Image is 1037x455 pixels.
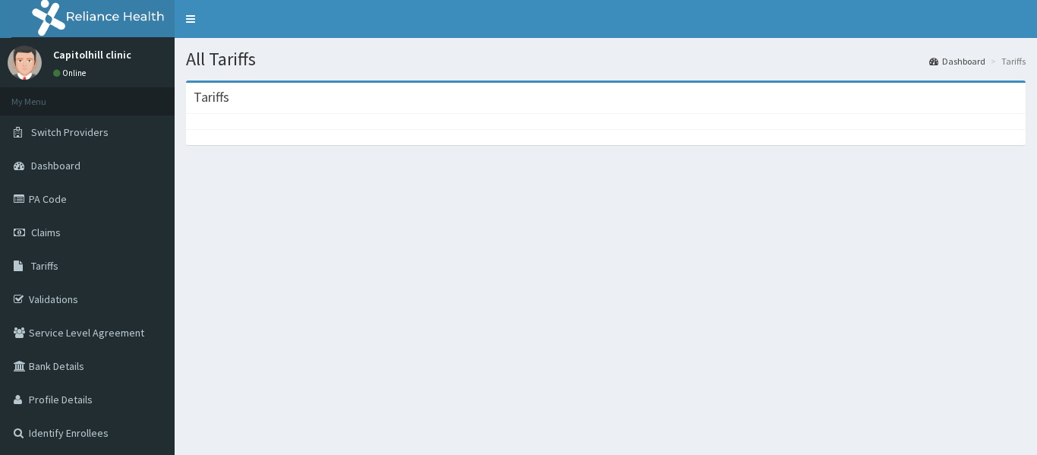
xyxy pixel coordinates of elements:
[987,55,1026,68] li: Tariffs
[194,90,229,104] h3: Tariffs
[31,159,80,172] span: Dashboard
[929,55,985,68] a: Dashboard
[31,125,109,139] span: Switch Providers
[31,259,58,273] span: Tariffs
[186,49,1026,69] h1: All Tariffs
[31,226,61,239] span: Claims
[53,49,131,60] p: Capitolhill clinic
[53,68,90,78] a: Online
[8,46,42,80] img: User Image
